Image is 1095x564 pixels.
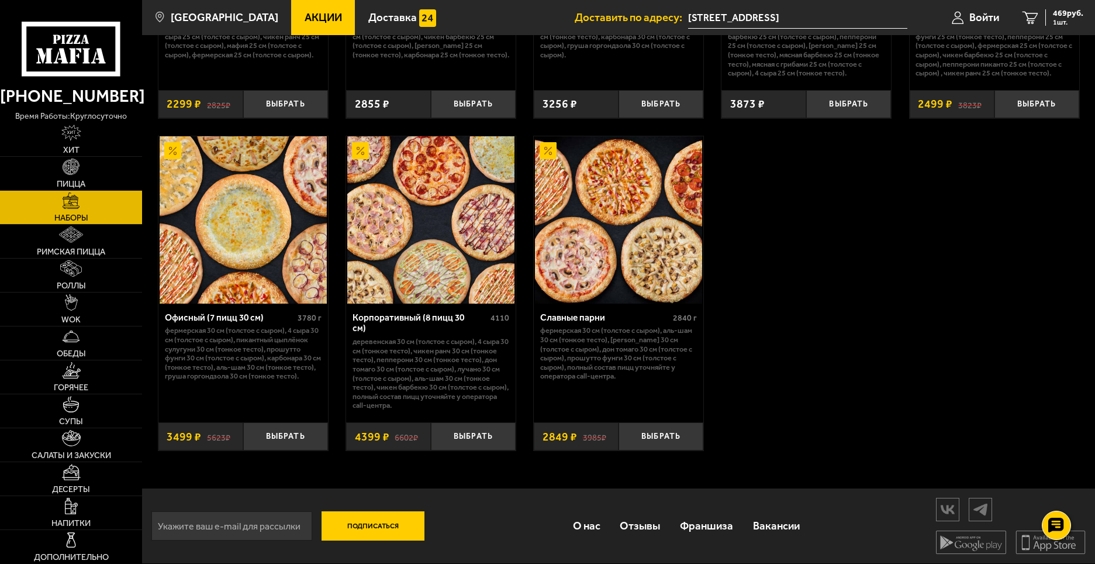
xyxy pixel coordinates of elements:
span: 3780 г [298,313,322,323]
span: Пицца [57,180,85,188]
button: Выбрать [994,90,1079,118]
a: О нас [563,507,610,545]
input: Укажите ваш e-mail для рассылки [151,511,312,541]
span: WOK [61,315,81,324]
span: 3499 ₽ [167,431,201,443]
a: АкционныйОфисный (7 пицц 30 см) [158,136,328,304]
img: Акционный [540,142,557,159]
s: 3823 ₽ [958,98,982,110]
a: Франшиза [670,507,743,545]
span: [GEOGRAPHIC_DATA] [171,12,278,23]
span: Акции [305,12,342,23]
img: 15daf4d41897b9f0e9f617042186c801.svg [419,9,436,26]
img: Славные парни [535,136,702,304]
span: 4110 [490,313,509,323]
div: Офисный (7 пицц 30 см) [165,312,295,324]
img: Акционный [164,142,181,159]
span: Дополнительно [34,553,109,561]
s: 2825 ₽ [207,98,230,110]
span: 4399 ₽ [355,431,389,443]
p: Карбонара 25 см (тонкое тесто), Прошутто Фунги 25 см (тонкое тесто), Пепперони 25 см (толстое с с... [916,23,1073,78]
img: Офисный (7 пицц 30 см) [160,136,327,304]
button: Выбрать [243,90,328,118]
div: Славные парни [540,312,671,324]
span: Горячее [54,383,88,391]
span: 2855 ₽ [355,98,389,110]
button: Выбрать [619,90,703,118]
span: 2840 г [673,313,697,323]
span: 2299 ₽ [167,98,201,110]
span: Роллы [57,281,86,290]
p: Аль-Шам 30 см (тонкое тесто), Фермерская 30 см (тонкое тесто), Карбонара 30 см (толстое с сыром),... [540,23,697,59]
img: tg [969,499,992,520]
a: АкционныйСлавные парни [534,136,703,304]
button: Выбрать [619,422,703,450]
span: Доставить по адресу: [575,12,688,23]
span: 1 шт. [1053,19,1083,26]
input: Ваш адрес доставки [688,7,907,29]
span: 2849 ₽ [543,431,577,443]
p: Чикен Ранч 25 см (толстое с сыром), Дракон 25 см (толстое с сыром), Чикен Барбекю 25 см (толстое ... [353,23,510,59]
span: Напитки [51,519,91,527]
span: Салаты и закуски [32,451,111,459]
p: Мясная Барбекю 25 см (толстое с сыром), 4 сыра 25 см (толстое с сыром), Чикен Ранч 25 см (толстое... [165,23,322,59]
img: Акционный [352,142,369,159]
span: Войти [969,12,999,23]
span: Римская пицца [37,247,105,256]
span: Супы [59,417,83,425]
div: Корпоративный (8 пицц 30 см) [353,312,488,334]
p: Фермерская 30 см (толстое с сыром), Аль-Шам 30 см (тонкое тесто), [PERSON_NAME] 30 см (толстое с ... [540,326,697,381]
p: Фермерская 30 см (толстое с сыром), 4 сыра 30 см (толстое с сыром), Пикантный цыплёнок сулугуни 3... [165,326,322,381]
button: Выбрать [431,90,516,118]
a: Вакансии [743,507,810,545]
button: Подписаться [322,511,424,541]
img: vk [937,499,959,520]
span: Наборы [54,214,88,222]
button: Выбрать [431,422,516,450]
a: АкционныйКорпоративный (8 пицц 30 см) [346,136,516,304]
span: Доставка [368,12,417,23]
a: Отзывы [610,507,670,545]
p: Чикен Ранч 25 см (толстое с сыром), Чикен Барбекю 25 см (толстое с сыром), Пепперони 25 см (толст... [728,23,885,78]
s: 3985 ₽ [583,431,606,443]
p: Деревенская 30 см (толстое с сыром), 4 сыра 30 см (тонкое тесто), Чикен Ранч 30 см (тонкое тесто)... [353,337,510,410]
span: 3256 ₽ [543,98,577,110]
span: Обеды [57,349,86,357]
span: 2499 ₽ [918,98,952,110]
span: Хит [63,146,80,154]
s: 5623 ₽ [207,431,230,443]
span: 469 руб. [1053,9,1083,18]
s: 6602 ₽ [395,431,418,443]
span: Десерты [52,485,90,493]
button: Выбрать [243,422,328,450]
span: 3873 ₽ [730,98,765,110]
img: Корпоративный (8 пицц 30 см) [347,136,514,304]
button: Выбрать [806,90,891,118]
